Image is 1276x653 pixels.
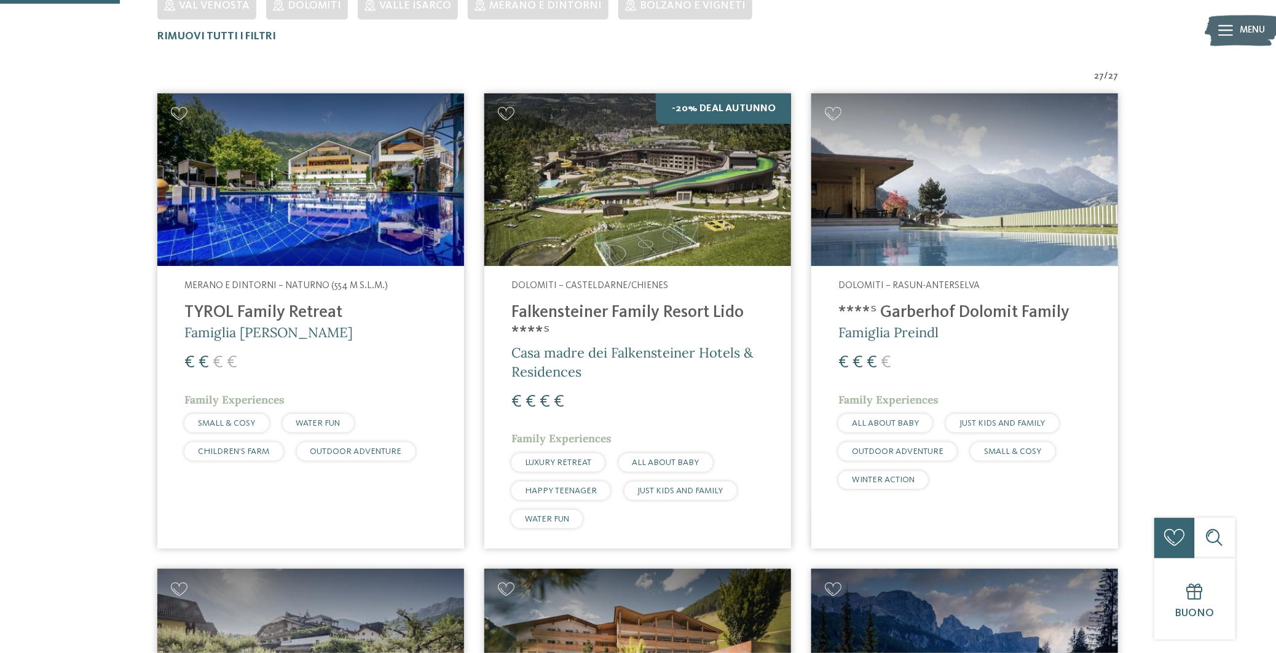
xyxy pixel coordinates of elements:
[288,1,341,11] span: Dolomiti
[157,93,464,549] a: Cercate un hotel per famiglie? Qui troverete solo i migliori! Merano e dintorni – Naturno (554 m ...
[638,487,723,495] span: JUST KIDS AND FAMILY
[184,324,353,341] span: Famiglia [PERSON_NAME]
[985,447,1042,456] span: SMALL & COSY
[184,281,388,291] span: Merano e dintorni – Naturno (554 m s.l.m.)
[157,31,276,42] span: Rimuovi tutti i filtri
[838,281,980,291] span: Dolomiti – Rasun-Anterselva
[157,93,464,266] img: Familien Wellness Residence Tyrol ****
[852,447,943,456] span: OUTDOOR ADVENTURE
[379,1,451,11] span: Valle Isarco
[227,354,237,372] span: €
[213,354,223,372] span: €
[838,324,939,341] span: Famiglia Preindl
[1175,608,1215,619] span: Buono
[179,1,250,11] span: Val Venosta
[296,419,341,428] span: WATER FUN
[489,1,602,11] span: Merano e dintorni
[867,354,877,372] span: €
[853,354,863,372] span: €
[632,458,699,467] span: ALL ABOUT BABY
[511,393,522,411] span: €
[852,475,915,484] span: WINTER ACTION
[198,419,255,428] span: SMALL & COSY
[525,515,569,523] span: WATER FUN
[511,431,612,445] span: Family Experiences
[881,354,891,372] span: €
[540,393,550,411] span: €
[511,281,668,291] span: Dolomiti – Casteldarne/Chienes
[838,354,849,372] span: €
[511,344,753,380] span: Casa madre dei Falkensteiner Hotels & Residences
[310,447,402,456] span: OUTDOOR ADVENTURE
[838,393,939,407] span: Family Experiences
[640,1,746,11] span: Bolzano e vigneti
[960,419,1046,428] span: JUST KIDS AND FAMILY
[1109,70,1119,84] span: 27
[1105,70,1109,84] span: /
[184,303,437,323] h4: TYROL Family Retreat
[852,419,919,428] span: ALL ABOUT BABY
[525,458,591,467] span: LUXURY RETREAT
[838,303,1091,323] h4: ****ˢ Garberhof Dolomit Family
[198,447,269,456] span: CHILDREN’S FARM
[199,354,209,372] span: €
[484,93,791,266] img: Cercate un hotel per famiglie? Qui troverete solo i migliori!
[184,354,195,372] span: €
[1154,558,1235,639] a: Buono
[484,93,791,549] a: Cercate un hotel per famiglie? Qui troverete solo i migliori! -20% Deal Autunno Dolomiti – Castel...
[511,303,764,343] h4: Falkensteiner Family Resort Lido ****ˢ
[554,393,564,411] span: €
[184,393,285,407] span: Family Experiences
[1095,70,1105,84] span: 27
[525,487,597,495] span: HAPPY TEENAGER
[811,93,1118,549] a: Cercate un hotel per famiglie? Qui troverete solo i migliori! Dolomiti – Rasun-Anterselva ****ˢ G...
[811,93,1118,266] img: Cercate un hotel per famiglie? Qui troverete solo i migliori!
[526,393,536,411] span: €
